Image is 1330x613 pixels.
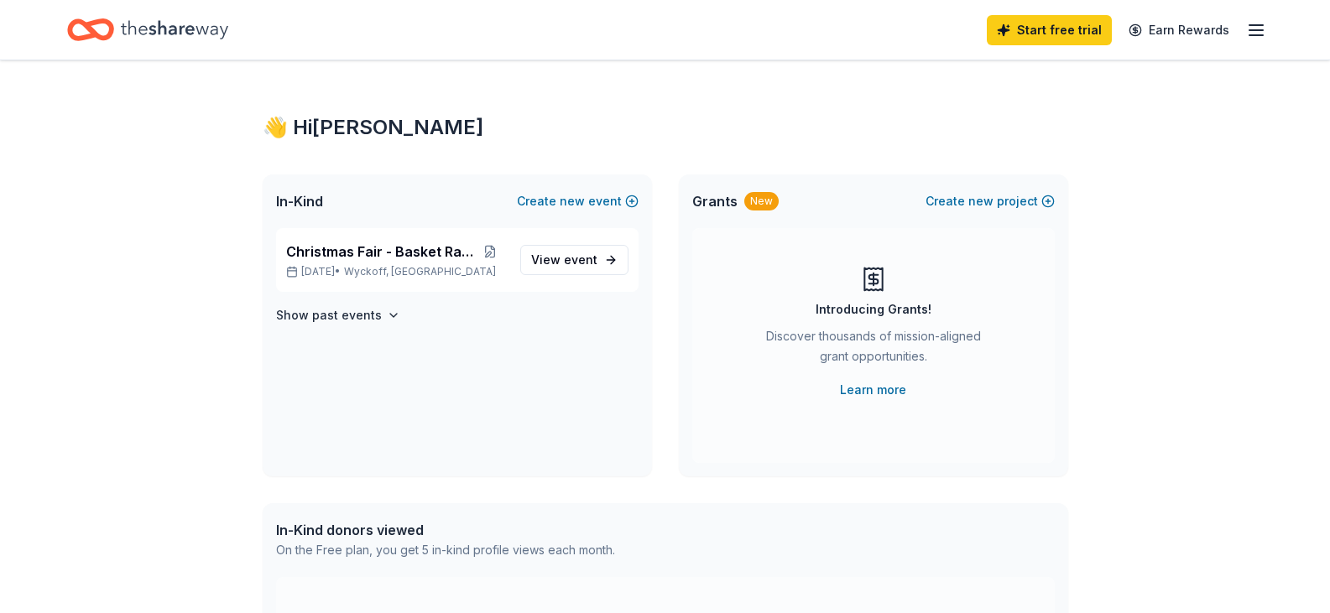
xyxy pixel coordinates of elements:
span: Grants [692,191,738,211]
div: 👋 Hi [PERSON_NAME] [263,114,1068,141]
a: Start free trial [987,15,1112,45]
span: event [564,252,597,267]
button: Show past events [276,305,400,325]
span: In-Kind [276,191,323,211]
span: new [560,191,585,211]
div: On the Free plan, you get 5 in-kind profile views each month. [276,540,615,560]
a: Home [67,10,228,49]
h4: Show past events [276,305,382,325]
a: Learn more [840,380,906,400]
button: Createnewproject [926,191,1055,211]
span: new [968,191,994,211]
div: Discover thousands of mission-aligned grant opportunities. [759,326,988,373]
span: Wyckoff, [GEOGRAPHIC_DATA] [344,265,496,278]
div: Introducing Grants! [816,299,931,319]
div: New [744,192,779,210]
p: [DATE] • [286,265,507,278]
a: Earn Rewards [1119,15,1239,45]
div: In-Kind donors viewed [276,520,615,540]
span: View [531,250,597,270]
button: Createnewevent [517,191,639,211]
a: View event [520,245,628,275]
span: Christmas Fair - Basket Raffle [286,242,475,262]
